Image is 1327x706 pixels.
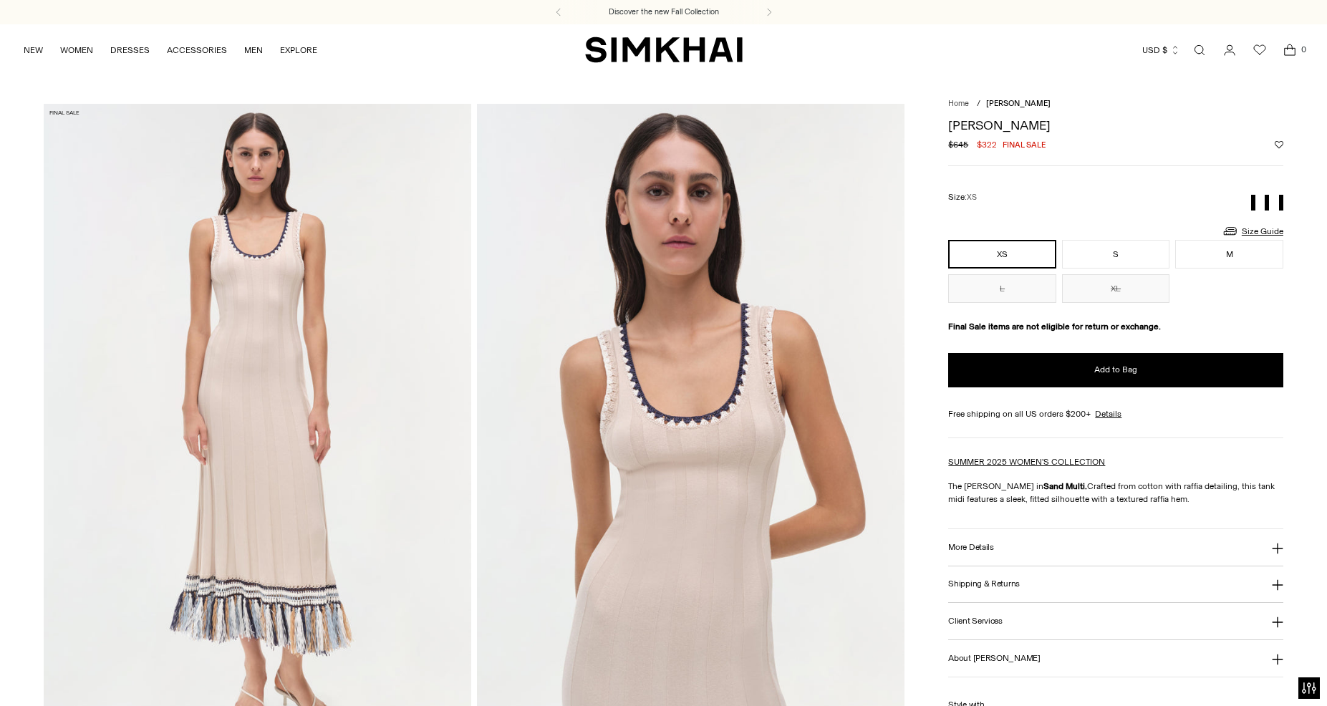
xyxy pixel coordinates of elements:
[24,34,43,66] a: NEW
[1095,407,1121,420] a: Details
[244,34,263,66] a: MEN
[60,34,93,66] a: WOMEN
[948,543,993,552] h3: More Details
[948,616,1003,626] h3: Client Services
[1275,140,1283,149] button: Add to Wishlist
[948,603,1283,639] button: Client Services
[1043,481,1087,491] strong: Sand Multi.
[1215,36,1244,64] a: Go to the account page
[585,36,743,64] a: SIMKHAI
[948,529,1283,566] button: More Details
[110,34,150,66] a: DRESSES
[1297,43,1310,56] span: 0
[1142,34,1180,66] button: USD $
[948,99,969,108] a: Home
[948,119,1283,132] h1: [PERSON_NAME]
[948,98,1283,110] nav: breadcrumbs
[948,240,1056,269] button: XS
[280,34,317,66] a: EXPLORE
[1245,36,1274,64] a: Wishlist
[1275,36,1304,64] a: Open cart modal
[948,321,1161,332] strong: Final Sale items are not eligible for return or exchange.
[1222,222,1283,240] a: Size Guide
[1062,240,1170,269] button: S
[948,579,1020,589] h3: Shipping & Returns
[986,99,1051,108] span: [PERSON_NAME]
[948,566,1283,603] button: Shipping & Returns
[977,98,980,110] div: /
[948,457,1105,467] a: SUMMER 2025 WOMEN'S COLLECTION
[948,407,1283,420] div: Free shipping on all US orders $200+
[1175,240,1283,269] button: M
[948,480,1283,506] p: The [PERSON_NAME] in Crafted from cotton with raffia detailing, this tank midi features a sleek, ...
[948,640,1283,677] button: About [PERSON_NAME]
[948,138,968,151] s: $645
[167,34,227,66] a: ACCESSORIES
[977,138,997,151] span: $322
[967,193,977,202] span: XS
[948,654,1040,663] h3: About [PERSON_NAME]
[1185,36,1214,64] a: Open search modal
[948,353,1283,387] button: Add to Bag
[1094,364,1137,376] span: Add to Bag
[948,274,1056,303] button: L
[1062,274,1170,303] button: XL
[609,6,719,18] a: Discover the new Fall Collection
[948,190,977,204] label: Size:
